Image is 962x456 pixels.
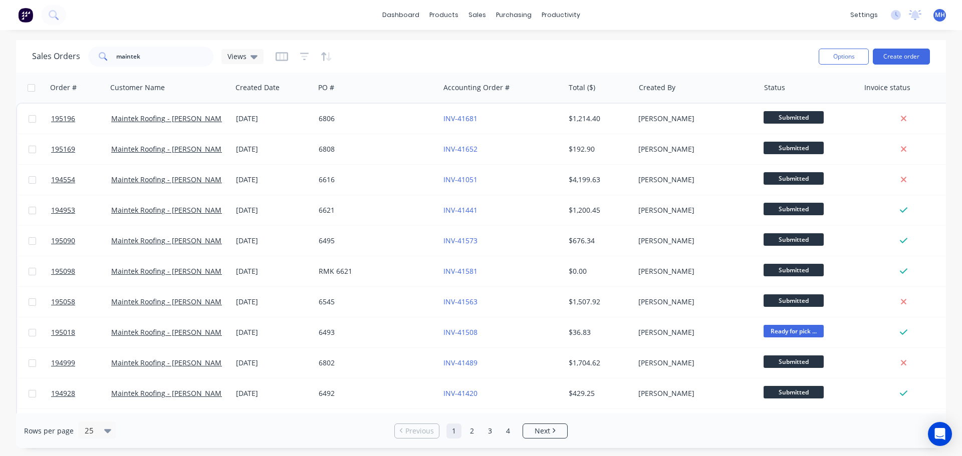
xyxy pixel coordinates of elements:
div: $0.00 [569,266,627,276]
a: 194928 [51,378,111,408]
button: Options [819,49,869,65]
div: 6808 [319,144,430,154]
span: 194999 [51,358,75,368]
div: $1,507.92 [569,297,627,307]
span: Submitted [764,203,824,215]
a: Page 1 is your current page [446,423,461,438]
div: PO # [318,83,334,93]
h1: Sales Orders [32,52,80,61]
a: INV-41681 [443,114,477,123]
span: 195169 [51,144,75,154]
a: 194781 [51,409,111,439]
span: Ready for pick ... [764,325,824,337]
div: 6806 [319,114,430,124]
span: Rows per page [24,426,74,436]
div: $676.34 [569,236,627,246]
div: 6492 [319,388,430,398]
span: Submitted [764,233,824,246]
div: $1,214.40 [569,114,627,124]
span: 195058 [51,297,75,307]
div: 6495 [319,236,430,246]
div: [PERSON_NAME] [638,327,750,337]
a: INV-41563 [443,297,477,306]
a: INV-41489 [443,358,477,367]
a: 195018 [51,317,111,347]
div: 6616 [319,175,430,185]
div: sales [463,8,491,23]
span: MH [935,11,945,20]
div: [PERSON_NAME] [638,144,750,154]
div: [PERSON_NAME] [638,175,750,185]
span: Submitted [764,172,824,185]
div: [DATE] [236,144,311,154]
div: RMK 6621 [319,266,430,276]
div: 6545 [319,297,430,307]
a: 195169 [51,134,111,164]
div: [PERSON_NAME] [638,266,750,276]
img: Factory [18,8,33,23]
a: INV-41652 [443,144,477,154]
a: Maintek Roofing - [PERSON_NAME] [111,144,228,154]
a: Previous page [395,426,439,436]
a: INV-41420 [443,388,477,398]
div: products [424,8,463,23]
a: 195058 [51,287,111,317]
div: 6802 [319,358,430,368]
div: $192.90 [569,144,627,154]
div: 6621 [319,205,430,215]
div: $4,199.63 [569,175,627,185]
div: Open Intercom Messenger [928,422,952,446]
span: Submitted [764,142,824,154]
div: Accounting Order # [443,83,510,93]
span: 195196 [51,114,75,124]
div: [DATE] [236,327,311,337]
a: Maintek Roofing - [PERSON_NAME] [111,388,228,398]
a: 195090 [51,226,111,256]
a: 195196 [51,104,111,134]
a: Maintek Roofing - [PERSON_NAME] [111,358,228,367]
a: INV-41508 [443,327,477,337]
div: purchasing [491,8,537,23]
span: 194554 [51,175,75,185]
a: INV-41573 [443,236,477,245]
div: [PERSON_NAME] [638,388,750,398]
a: Maintek Roofing - [PERSON_NAME] [111,205,228,215]
ul: Pagination [390,423,572,438]
span: Next [535,426,550,436]
div: Created By [639,83,675,93]
div: 6493 [319,327,430,337]
div: [DATE] [236,114,311,124]
span: Submitted [764,111,824,124]
button: Create order [873,49,930,65]
a: Page 2 [464,423,479,438]
div: [DATE] [236,266,311,276]
div: [PERSON_NAME] [638,114,750,124]
a: INV-41441 [443,205,477,215]
a: dashboard [377,8,424,23]
a: INV-41051 [443,175,477,184]
div: Invoice status [864,83,910,93]
div: [PERSON_NAME] [638,358,750,368]
span: 194928 [51,388,75,398]
a: Maintek Roofing - [PERSON_NAME] [111,266,228,276]
span: Views [227,51,247,62]
a: 195098 [51,256,111,286]
a: Next page [523,426,567,436]
div: Customer Name [110,83,165,93]
div: Order # [50,83,77,93]
span: Submitted [764,294,824,307]
a: Maintek Roofing - [PERSON_NAME] [111,327,228,337]
span: Submitted [764,386,824,398]
span: Previous [405,426,434,436]
span: Submitted [764,355,824,368]
a: 194953 [51,195,111,225]
div: Total ($) [569,83,595,93]
a: Maintek Roofing - [PERSON_NAME] [111,297,228,306]
div: Status [764,83,785,93]
div: $1,200.45 [569,205,627,215]
a: Page 4 [501,423,516,438]
span: 195098 [51,266,75,276]
div: $429.25 [569,388,627,398]
a: Maintek Roofing - [PERSON_NAME] [111,175,228,184]
span: 194953 [51,205,75,215]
